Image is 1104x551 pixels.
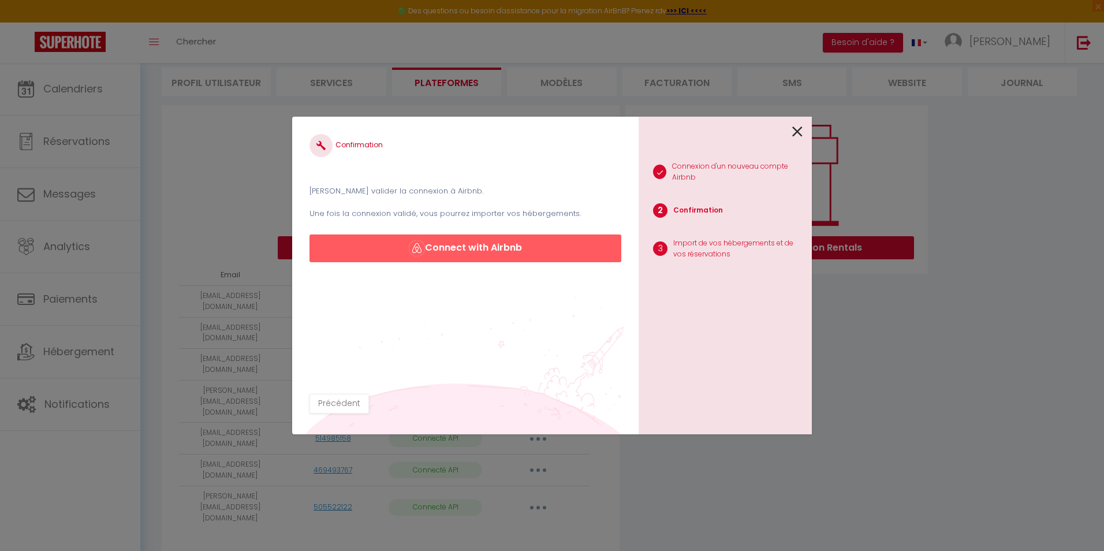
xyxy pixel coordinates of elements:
[673,238,803,260] p: Import de vos hébergements et de vos réservations
[309,234,621,262] button: Connect with Airbnb
[673,205,723,216] p: Confirmation
[672,161,803,183] p: Connexion d'un nouveau compte Airbnb
[653,241,667,256] span: 3
[309,208,621,219] p: Une fois la connexion validé, vous pourrez importer vos hébergements.
[309,394,369,414] button: Précédent
[309,134,621,157] h4: Confirmation
[309,185,621,197] p: [PERSON_NAME] valider la connexion à Airbnb.
[653,203,667,218] span: 2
